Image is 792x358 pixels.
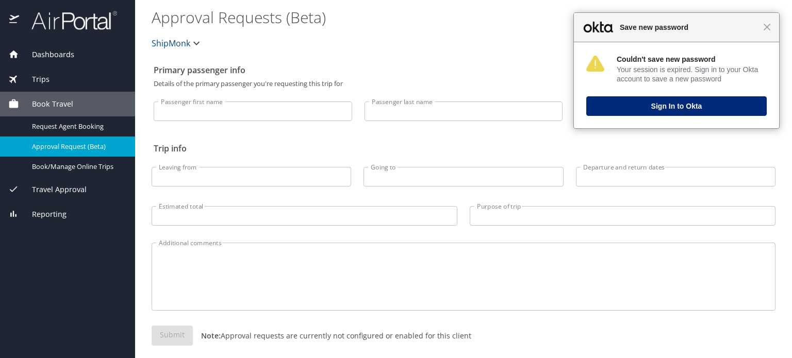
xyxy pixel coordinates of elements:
span: Dashboards [19,49,74,60]
img: 4LvBYCYYpWoWyuJ1JVHNRiIkgWa908llMfD4u4MVn9thWb4LAqcA2E7dTuhfAz7zqpCizxhzM8B7m4K22xBmQer5oNwiAX9iG... [586,56,604,72]
h1: Approval Requests (Beta) [152,1,689,33]
img: airportal-logo.png [20,10,117,30]
span: Book/Manage Online Trips [32,162,123,172]
span: Close [763,23,771,31]
span: Save new password [615,21,763,33]
img: icon-airportal.png [9,10,20,30]
span: Approval Request (Beta) [32,142,123,151]
div: Couldn't save new password [617,55,767,64]
span: Trips [19,74,49,85]
button: Sign In to Okta [586,96,767,116]
strong: Note: [201,331,221,340]
h2: Primary passenger info [154,62,773,78]
div: Your session is expired. Sign in to your Okta account to save a new password [617,65,767,83]
span: Request Agent Booking [32,122,123,131]
p: Details of the primary passenger you're requesting this trip for [154,80,773,87]
button: [PERSON_NAME] [693,8,781,27]
h2: Trip info [154,140,773,157]
p: Approval requests are currently not configured or enabled for this client [193,330,471,341]
p: [PERSON_NAME] [709,11,777,24]
span: Book Travel [19,98,73,110]
span: Reporting [19,209,67,220]
span: Travel Approval [19,184,87,195]
button: ShipMonk [147,33,207,54]
span: ShipMonk [152,36,190,50]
